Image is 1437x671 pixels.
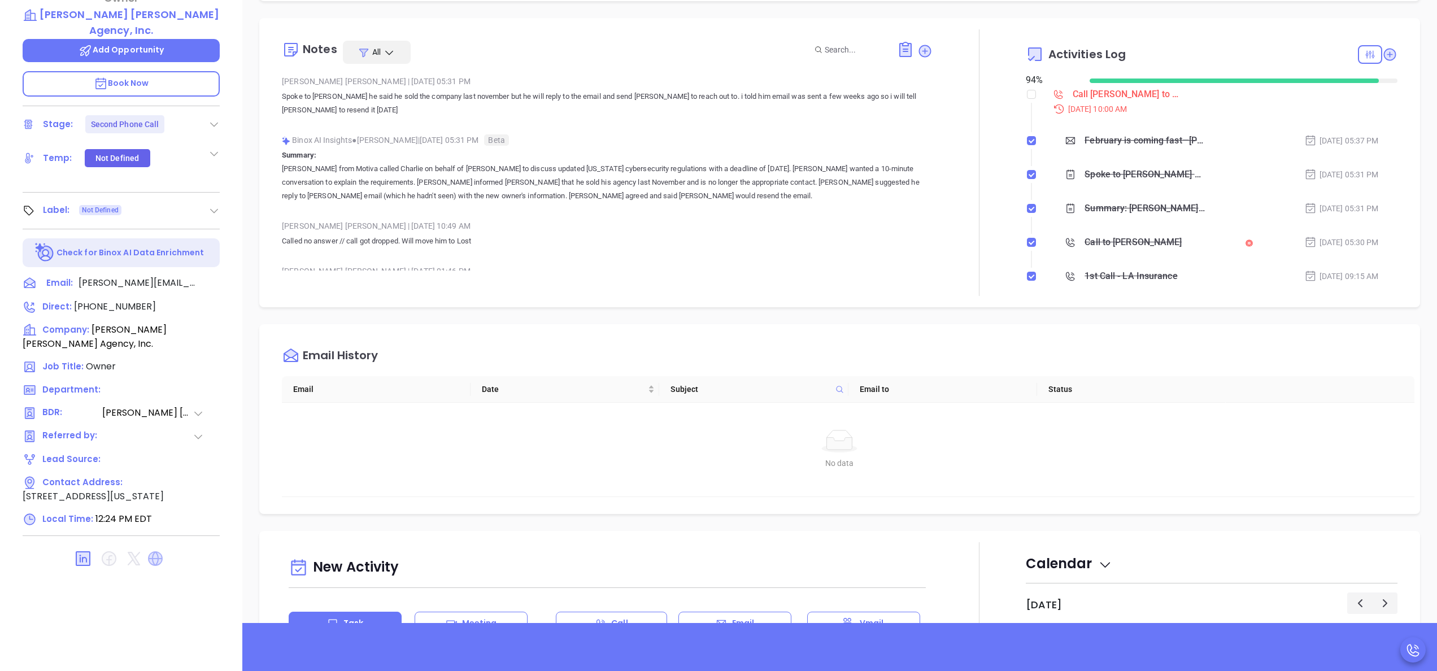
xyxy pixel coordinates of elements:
span: Direct : [42,300,72,312]
p: Vmail [860,617,884,629]
div: [DATE] 10:00 AM [1046,103,1397,115]
span: Referred by: [42,429,101,443]
input: Search... [825,43,885,56]
span: Date [482,383,646,395]
div: 94 % [1026,73,1077,87]
span: Job Title: [42,360,84,372]
div: Summary: [PERSON_NAME] from Motiva called Charlie on behalf of [PERSON_NAME] to discuss updated [... [1085,200,1205,217]
p: Call [611,617,628,629]
th: Date [471,376,659,403]
span: [PERSON_NAME] [PERSON_NAME] [102,406,193,420]
img: svg%3e [282,137,290,145]
span: Add Opportunity [79,44,164,55]
p: Meeting [462,617,497,629]
span: Subject [670,383,830,395]
p: Called no answer // call got dropped. Will move him to Lost [282,234,933,248]
span: 12:24 PM EDT [95,512,152,525]
span: Activities Log [1048,49,1126,60]
p: [PERSON_NAME] from Motiva called Charlie on behalf of [PERSON_NAME] to discuss updated [US_STATE]... [282,162,933,203]
span: Company: [42,324,89,335]
div: [PERSON_NAME] [PERSON_NAME] [DATE] 01:46 PM [282,263,933,280]
div: Email History [303,350,378,365]
button: Previous day [1347,592,1373,613]
div: Spoke to [PERSON_NAME] he said he sold the company last november but he will reply to the email a... [1085,166,1205,183]
b: Summary: [282,151,316,159]
div: Notes [303,43,337,55]
p: Email [732,617,755,629]
span: Beta [484,134,508,146]
div: Binox AI Insights [PERSON_NAME] | [DATE] 05:31 PM [282,132,933,149]
button: Next day [1372,592,1397,613]
p: Task [343,617,363,629]
div: February is coming fast—[PERSON_NAME] [PERSON_NAME] Agency, Inc. be compliant? [1085,132,1205,149]
div: [DATE] 05:31 PM [1304,202,1379,215]
div: Label: [43,202,70,219]
p: Spoke to [PERSON_NAME] he said he sold the company last november but he will reply to the email a... [282,90,933,117]
div: New Activity [289,554,926,582]
div: Stage: [43,116,73,133]
span: ● [352,136,357,145]
div: Not Defined [95,149,139,167]
div: [DATE] 05:30 PM [1304,236,1379,249]
img: Ai-Enrich-DaqCidB-.svg [35,243,55,263]
span: | [408,267,410,276]
div: Call to [PERSON_NAME] [1085,234,1182,251]
div: [DATE] 05:31 PM [1304,168,1379,181]
div: [PERSON_NAME] [PERSON_NAME] [DATE] 05:31 PM [282,73,933,90]
div: [DATE] 05:37 PM [1304,134,1379,147]
p: Check for Binox AI Data Enrichment [56,247,204,259]
div: No data [295,457,1383,469]
span: [PHONE_NUMBER] [74,300,156,313]
div: [DATE] 09:15 AM [1304,270,1379,282]
span: Owner [86,360,116,373]
span: All [372,46,381,58]
span: Local Time: [42,513,93,525]
span: | [408,221,410,230]
span: Book Now [94,77,149,89]
div: Temp: [43,150,72,167]
th: Email [282,376,471,403]
span: Department: [42,384,101,395]
th: Email to [848,376,1037,403]
div: Second Phone Call [91,115,159,133]
span: | [408,77,410,86]
span: Contact Address: [42,476,123,488]
h2: [DATE] [1026,599,1062,611]
span: [PERSON_NAME] [PERSON_NAME] Agency, Inc. [23,323,167,350]
span: Lead Source: [42,453,101,465]
span: [PERSON_NAME][EMAIL_ADDRESS][DOMAIN_NAME] [79,276,197,290]
span: Not Defined [82,204,119,216]
span: [STREET_ADDRESS][US_STATE] [23,490,164,503]
div: Call [PERSON_NAME] to follow up [1073,86,1180,103]
span: Email: [46,276,73,291]
div: 1st Call - LA Insurance [1085,268,1177,285]
span: Calendar [1026,554,1112,573]
div: [PERSON_NAME] [PERSON_NAME] [DATE] 10:49 AM [282,217,933,234]
span: BDR: [42,406,101,420]
a: [PERSON_NAME] [PERSON_NAME] Agency, Inc. [23,7,220,38]
th: Status [1037,376,1226,403]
